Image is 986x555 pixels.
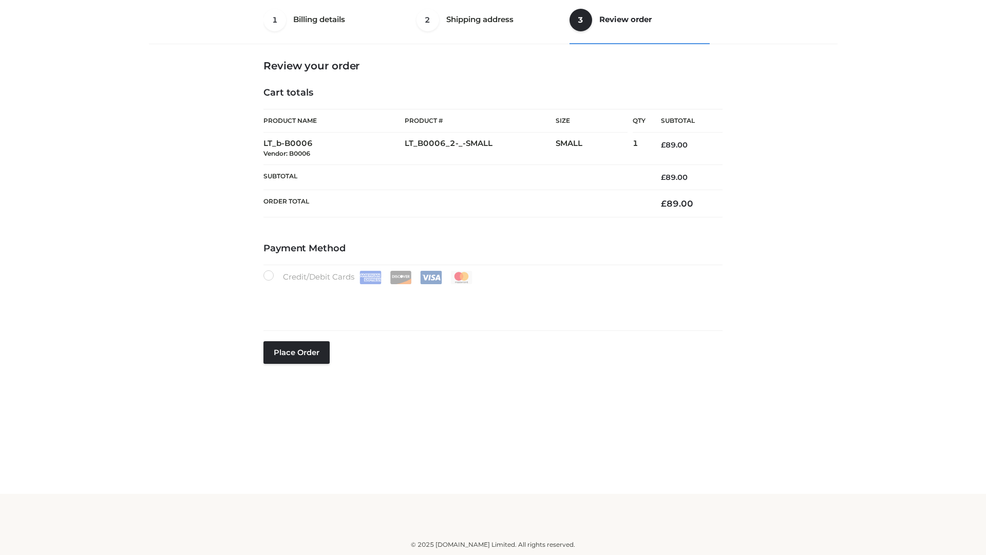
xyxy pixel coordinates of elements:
img: Visa [420,271,442,284]
th: Subtotal [263,164,646,190]
img: Discover [390,271,412,284]
label: Credit/Debit Cards [263,270,473,284]
h4: Cart totals [263,87,723,99]
span: £ [661,198,667,209]
small: Vendor: B0006 [263,150,310,157]
th: Order Total [263,190,646,217]
td: SMALL [556,133,633,165]
span: £ [661,173,666,182]
bdi: 89.00 [661,140,688,150]
th: Size [556,109,628,133]
td: LT_B0006_2-_-SMALL [405,133,556,165]
iframe: Secure payment input frame [261,282,720,320]
bdi: 89.00 [661,198,693,209]
h3: Review your order [263,60,723,72]
td: LT_b-B0006 [263,133,405,165]
button: Place order [263,341,330,364]
th: Product # [405,109,556,133]
bdi: 89.00 [661,173,688,182]
th: Product Name [263,109,405,133]
img: Amex [359,271,382,284]
th: Qty [633,109,646,133]
span: £ [661,140,666,150]
div: © 2025 [DOMAIN_NAME] Limited. All rights reserved. [153,540,833,550]
td: 1 [633,133,646,165]
img: Mastercard [450,271,472,284]
h4: Payment Method [263,243,723,254]
th: Subtotal [646,109,723,133]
